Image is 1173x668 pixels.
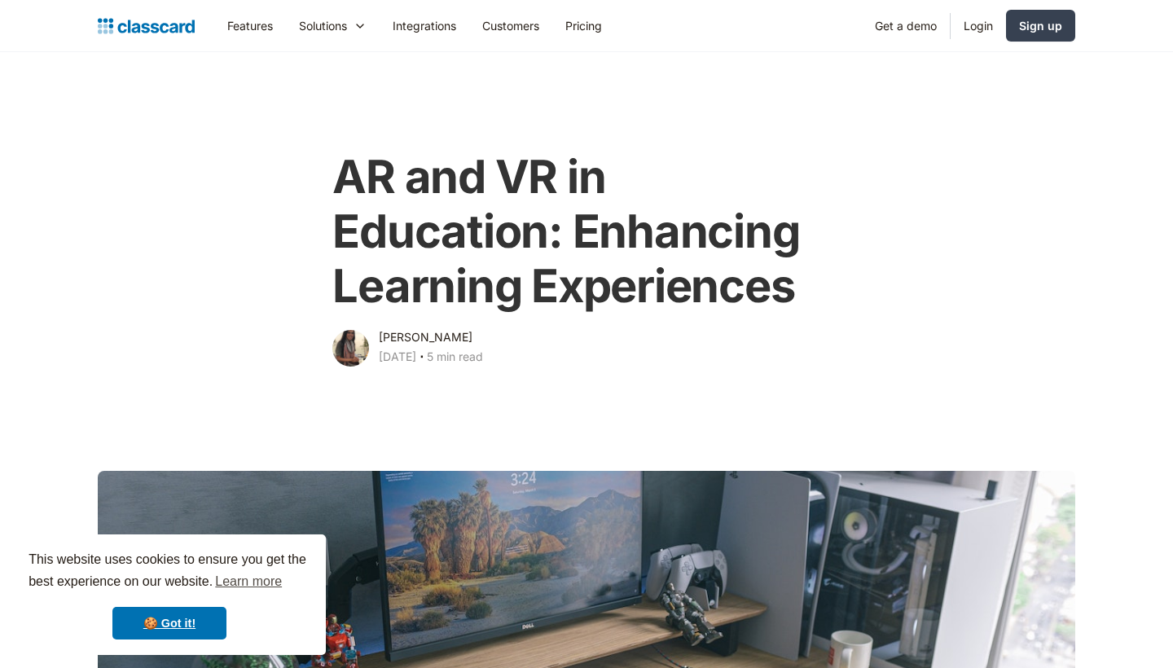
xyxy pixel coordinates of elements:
[13,534,326,655] div: cookieconsent
[1006,10,1075,42] a: Sign up
[552,7,615,44] a: Pricing
[427,347,483,367] div: 5 min read
[1019,17,1062,34] div: Sign up
[951,7,1006,44] a: Login
[112,607,226,639] a: dismiss cookie message
[213,569,284,594] a: learn more about cookies
[98,15,195,37] a: home
[29,550,310,594] span: This website uses cookies to ensure you get the best experience on our website.
[214,7,286,44] a: Features
[469,7,552,44] a: Customers
[299,17,347,34] div: Solutions
[286,7,380,44] div: Solutions
[416,347,427,370] div: ‧
[380,7,469,44] a: Integrations
[332,150,840,314] h1: AR and VR in Education: Enhancing Learning Experiences
[862,7,950,44] a: Get a demo
[379,327,472,347] div: [PERSON_NAME]
[379,347,416,367] div: [DATE]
